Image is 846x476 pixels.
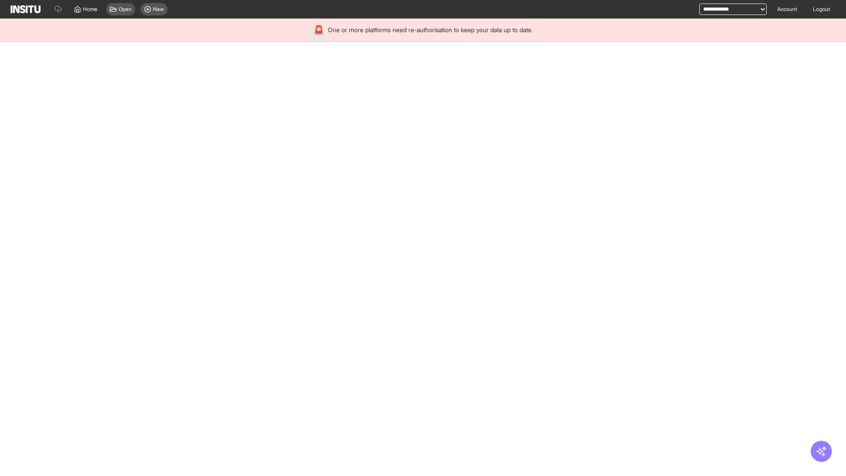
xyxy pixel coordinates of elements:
[313,24,324,36] div: 🚨
[83,6,97,13] span: Home
[11,5,41,13] img: Logo
[328,26,533,34] span: One or more platforms need re-authorisation to keep your data up to date.
[153,6,164,13] span: New
[119,6,132,13] span: Open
